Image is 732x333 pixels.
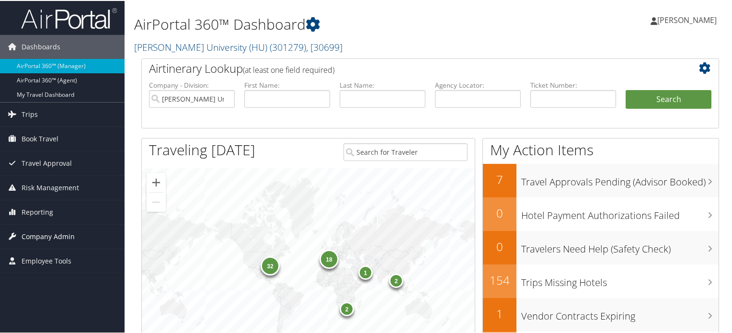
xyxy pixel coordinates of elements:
label: Last Name: [340,80,425,89]
span: Company Admin [22,224,75,248]
h1: AirPortal 360™ Dashboard [134,13,529,34]
span: , [ 30699 ] [306,40,343,53]
span: Travel Approval [22,150,72,174]
label: Agency Locator: [435,80,521,89]
img: airportal-logo.png [21,6,117,29]
a: 154Trips Missing Hotels [483,264,719,297]
h3: Travelers Need Help (Safety Check) [521,237,719,255]
input: Search for Traveler [343,142,468,160]
a: 1Vendor Contracts Expiring [483,297,719,331]
h2: 154 [483,271,516,287]
button: Search [626,89,711,108]
h3: Trips Missing Hotels [521,270,719,288]
h1: My Action Items [483,139,719,159]
h2: 7 [483,171,516,187]
h3: Hotel Payment Authorizations Failed [521,203,719,221]
a: 0Hotel Payment Authorizations Failed [483,196,719,230]
label: Company - Division: [149,80,235,89]
h2: Airtinerary Lookup [149,59,663,76]
h2: 0 [483,204,516,220]
h1: Traveling [DATE] [149,139,255,159]
div: 1 [358,264,372,278]
button: Zoom out [147,192,166,211]
span: Book Travel [22,126,58,150]
div: 2 [340,300,354,315]
a: 0Travelers Need Help (Safety Check) [483,230,719,264]
span: Employee Tools [22,248,71,272]
span: Trips [22,102,38,126]
label: Ticket Number: [530,80,616,89]
span: (at least one field required) [243,64,334,74]
h3: Travel Approvals Pending (Advisor Booked) [521,170,719,188]
h2: 1 [483,305,516,321]
div: 18 [320,249,339,268]
span: Reporting [22,199,53,223]
div: 32 [261,255,280,275]
h2: 0 [483,238,516,254]
div: 2 [389,273,403,287]
a: 7Travel Approvals Pending (Advisor Booked) [483,163,719,196]
label: First Name: [244,80,330,89]
button: Zoom in [147,172,166,191]
h3: Vendor Contracts Expiring [521,304,719,322]
span: Dashboards [22,34,60,58]
a: [PERSON_NAME] [651,5,726,34]
span: Risk Management [22,175,79,199]
span: [PERSON_NAME] [657,14,717,24]
span: ( 301279 ) [270,40,306,53]
a: [PERSON_NAME] University (HU) [134,40,343,53]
